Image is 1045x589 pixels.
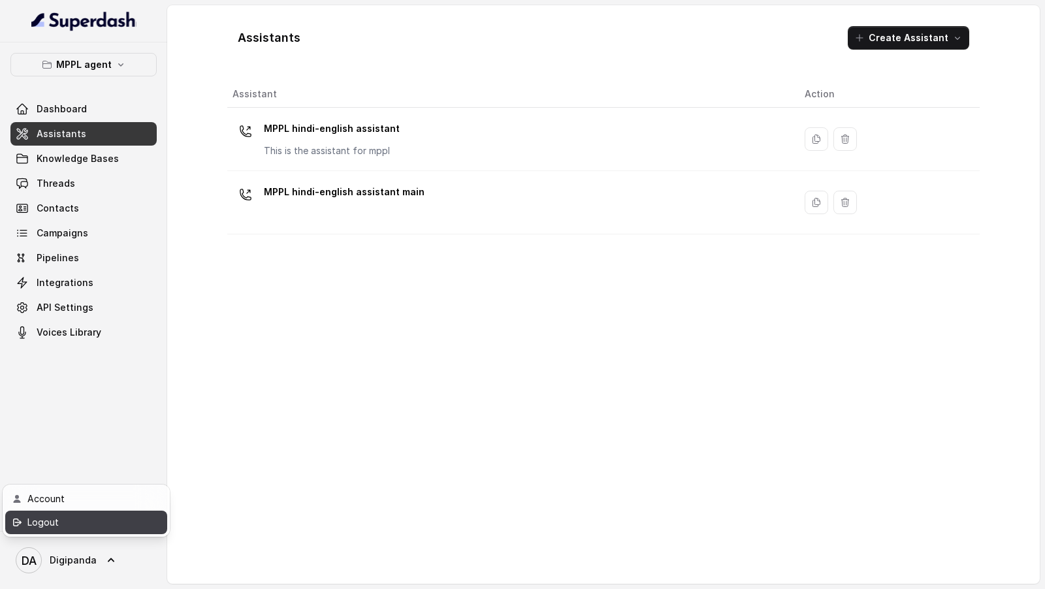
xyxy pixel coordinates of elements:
text: DA [22,554,37,567]
div: Digipanda [3,485,170,537]
div: Logout [27,515,138,530]
a: Digipanda [10,542,157,579]
div: Account [27,491,138,507]
span: Digipanda [50,554,97,567]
